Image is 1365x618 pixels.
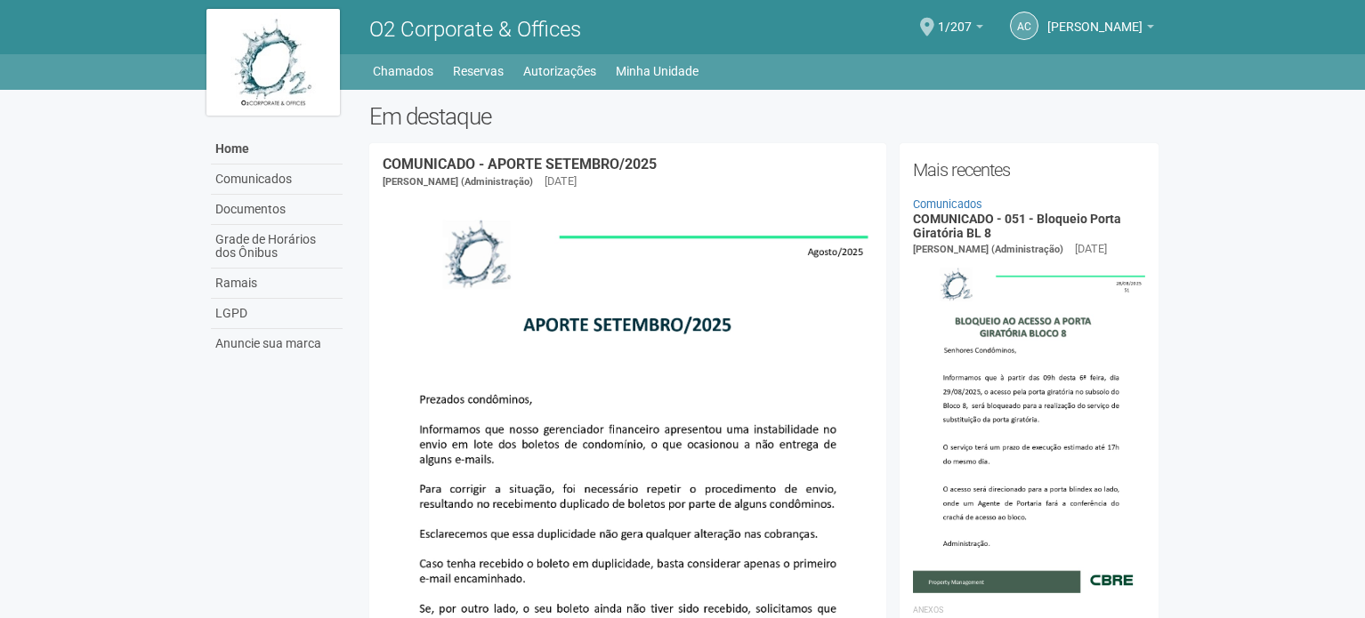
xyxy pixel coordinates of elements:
[545,173,577,189] div: [DATE]
[453,59,504,84] a: Reservas
[913,157,1145,183] h2: Mais recentes
[938,3,972,34] span: 1/207
[373,59,433,84] a: Chamados
[383,176,533,188] span: [PERSON_NAME] (Administração)
[913,212,1121,239] a: COMUNICADO - 051 - Bloqueio Porta Giratória BL 8
[211,269,343,299] a: Ramais
[616,59,699,84] a: Minha Unidade
[211,165,343,195] a: Comunicados
[211,134,343,165] a: Home
[913,602,1145,618] li: Anexos
[383,156,657,173] a: COMUNICADO - APORTE SETEMBRO/2025
[938,22,983,36] a: 1/207
[211,195,343,225] a: Documentos
[913,258,1145,592] img: COMUNICADO%20-%20051%20-%20Bloqueio%20Porta%20Girat%C3%B3ria%20BL%208.jpg
[1047,22,1154,36] a: [PERSON_NAME]
[211,225,343,269] a: Grade de Horários dos Ônibus
[211,329,343,358] a: Anuncie sua marca
[1010,12,1038,40] a: AC
[1047,3,1143,34] span: Andréa Cunha
[1075,241,1107,257] div: [DATE]
[206,9,340,116] img: logo.jpg
[523,59,596,84] a: Autorizações
[913,244,1063,255] span: [PERSON_NAME] (Administração)
[211,299,343,329] a: LGPD
[369,17,581,42] span: O2 Corporate & Offices
[369,103,1159,130] h2: Em destaque
[913,197,982,211] a: Comunicados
